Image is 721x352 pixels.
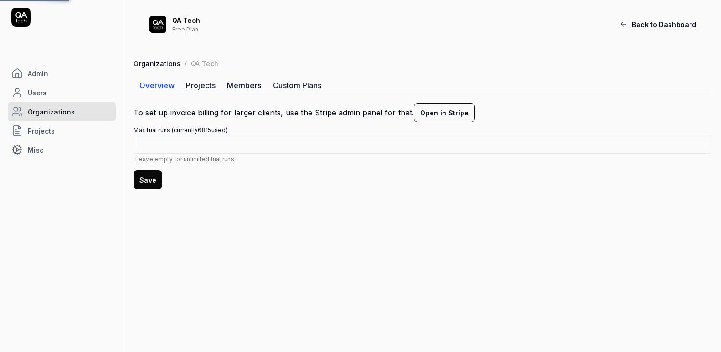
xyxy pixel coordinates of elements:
[172,16,564,25] div: QA Tech
[267,76,327,95] a: Custom Plans
[8,83,116,102] a: Users
[8,140,116,159] a: Misc
[8,121,116,140] a: Projects
[8,102,116,121] a: Organizations
[632,20,696,30] span: Back to Dashboard
[221,76,267,95] a: Members
[414,103,475,122] button: Open in Stripe
[28,107,75,117] span: Organizations
[134,170,162,189] button: Save
[191,59,218,68] div: QA Tech
[8,64,116,83] a: Admin
[134,59,181,68] a: Organizations
[149,16,166,33] img: QA Tech Logo
[28,69,48,79] span: Admin
[134,135,711,154] input: Max trial runs (currently6815used)Leave empty for unlimited trial runs
[134,126,711,163] label: Max trial runs (currently 6815 used)
[134,155,711,163] span: Leave empty for unlimited trial runs
[28,126,55,136] span: Projects
[172,25,564,32] div: Free Plan
[28,88,47,98] span: Users
[134,108,475,117] a: To set up invoice billing for larger clients, use the Stripe admin panel for that.Open in Stripe
[185,59,187,68] div: /
[28,145,43,155] span: Misc
[134,76,180,95] a: Overview
[180,76,221,95] a: Projects
[614,15,702,34] button: Back to Dashboard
